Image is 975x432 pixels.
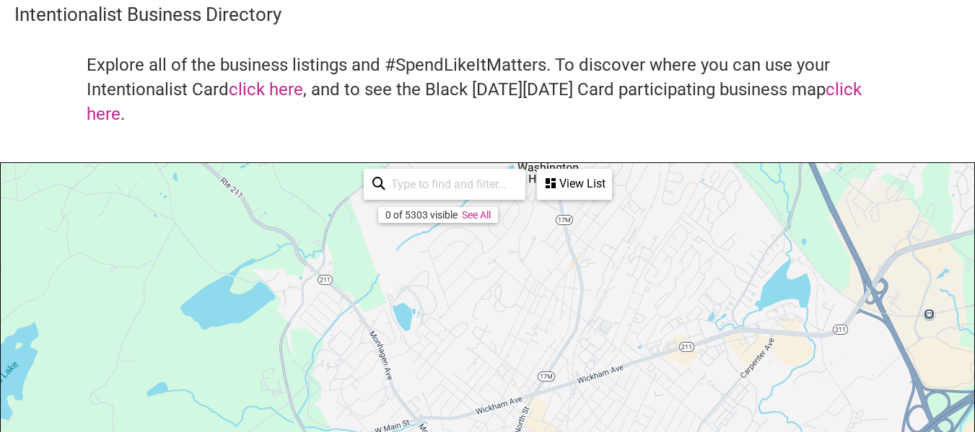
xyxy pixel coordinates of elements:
h3: Intentionalist Business Directory [14,1,961,27]
a: click here [229,79,303,100]
h4: Explore all of the business listings and #SpendLikeItMatters. To discover where you can use your ... [87,53,888,126]
div: Type to search and filter [364,169,525,200]
div: 0 of 5303 visible [385,209,458,221]
div: See a list of the visible businesses [537,169,612,200]
a: See All [462,209,491,221]
div: View List [538,170,611,198]
input: Type to find and filter... [385,170,517,198]
a: click here [87,79,862,124]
